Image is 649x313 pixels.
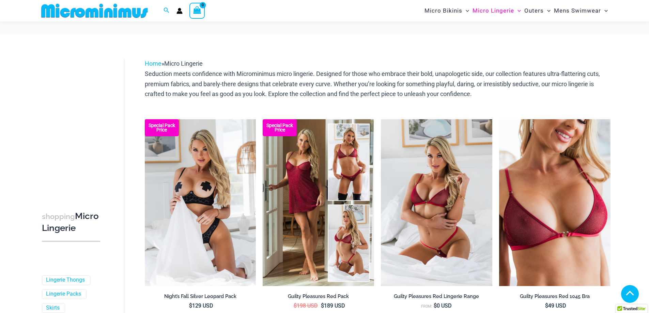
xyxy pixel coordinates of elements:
a: Guilty Pleasures Red Lingerie Range [381,293,492,302]
a: View Shopping Cart, empty [189,3,205,18]
span: shopping [42,212,75,221]
img: Guilty Pleasures Red 1045 Bra 689 Micro 05 [381,119,492,286]
bdi: 49 USD [545,302,566,309]
span: $ [294,302,297,309]
nav: Site Navigation [422,1,611,20]
h2: Guilty Pleasures Red Pack [263,293,374,300]
img: Nights Fall Silver Leopard 1036 Bra 6046 Thong 09v2 [145,119,256,286]
p: Seduction meets confidence with Microminimus micro lingerie. Designed for those who embrace their... [145,69,611,99]
a: Skirts [46,304,60,312]
bdi: 129 USD [189,302,213,309]
a: Mens SwimwearMenu ToggleMenu Toggle [552,2,609,19]
img: MM SHOP LOGO FLAT [38,3,151,18]
img: Guilty Pleasures Red Collection Pack F [263,119,374,286]
bdi: 198 USD [294,302,318,309]
a: Account icon link [176,8,183,14]
a: Guilty Pleasures Red Collection Pack F Guilty Pleasures Red Collection Pack BGuilty Pleasures Red... [263,119,374,286]
h2: Guilty Pleasures Red Lingerie Range [381,293,492,300]
span: Menu Toggle [544,2,551,19]
a: OutersMenu ToggleMenu Toggle [523,2,552,19]
b: Special Pack Price [145,123,179,132]
a: Micro LingerieMenu ToggleMenu Toggle [471,2,523,19]
span: Menu Toggle [462,2,469,19]
span: Menu Toggle [601,2,608,19]
span: $ [434,302,437,309]
a: Night’s Fall Silver Leopard Pack [145,293,256,302]
a: Guilty Pleasures Red 1045 Bra [499,293,611,302]
a: Nights Fall Silver Leopard 1036 Bra 6046 Thong 09v2 Nights Fall Silver Leopard 1036 Bra 6046 Thon... [145,119,256,286]
h3: Micro Lingerie [42,210,100,234]
span: Micro Lingerie [473,2,514,19]
a: Micro BikinisMenu ToggleMenu Toggle [423,2,471,19]
span: $ [545,302,548,309]
a: Lingerie Packs [46,291,81,298]
span: » [145,60,203,67]
a: Search icon link [164,6,170,15]
h2: Guilty Pleasures Red 1045 Bra [499,293,611,300]
a: Lingerie Thongs [46,277,85,284]
a: Guilty Pleasures Red 1045 Bra 689 Micro 05Guilty Pleasures Red 1045 Bra 689 Micro 06Guilty Pleasu... [381,119,492,286]
span: From: [421,304,432,309]
span: Mens Swimwear [554,2,601,19]
span: Outers [524,2,544,19]
img: Guilty Pleasures Red 1045 Bra 01 [499,119,611,286]
h2: Night’s Fall Silver Leopard Pack [145,293,256,300]
span: Micro Lingerie [164,60,203,67]
span: Menu Toggle [514,2,521,19]
span: $ [321,302,324,309]
a: Home [145,60,161,67]
bdi: 0 USD [434,302,452,309]
a: Guilty Pleasures Red 1045 Bra 01Guilty Pleasures Red 1045 Bra 02Guilty Pleasures Red 1045 Bra 02 [499,119,611,286]
a: Guilty Pleasures Red Pack [263,293,374,302]
span: $ [189,302,192,309]
bdi: 189 USD [321,302,345,309]
iframe: TrustedSite Certified [42,53,103,189]
span: Micro Bikinis [424,2,462,19]
b: Special Pack Price [263,123,297,132]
